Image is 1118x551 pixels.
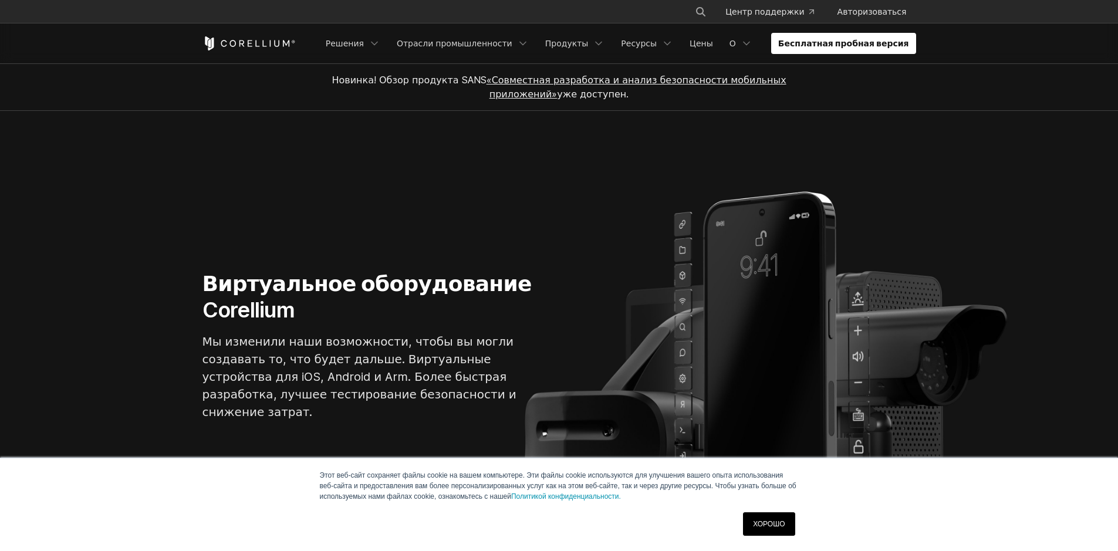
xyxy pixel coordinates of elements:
div: Меню навигации [681,1,916,22]
a: «Совместная разработка и анализ безопасности мобильных приложений» [487,74,786,100]
div: Меню навигации [319,33,916,54]
a: ХОРОШО [743,512,795,536]
font: Центр поддержки [725,6,804,16]
font: О [729,38,736,48]
font: Решения [326,38,364,48]
a: Политикой конфиденциальности. [511,492,621,501]
font: ХОРОШО [753,520,785,528]
font: Этот веб-сайт сохраняет файлы cookie на вашем компьютере. Эти файлы cookie используются для улучш... [320,471,796,501]
font: Авторизоваться [837,6,907,16]
font: Бесплатная пробная версия [778,38,909,48]
font: Цены [690,38,713,48]
font: Виртуальное оборудование Corellium [202,271,532,323]
font: Продукты [545,38,589,48]
font: Ресурсы [621,38,657,48]
font: Мы изменили наши возможности, чтобы вы могли создавать то, что будет дальше. Виртуальные устройст... [202,334,516,419]
font: Новинка! Обзор продукта SANS [332,74,486,86]
a: Кореллиум Дом [202,36,296,50]
font: Отрасли промышленности [397,38,512,48]
font: уже доступен. [557,88,629,100]
button: Поиск [690,1,711,22]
